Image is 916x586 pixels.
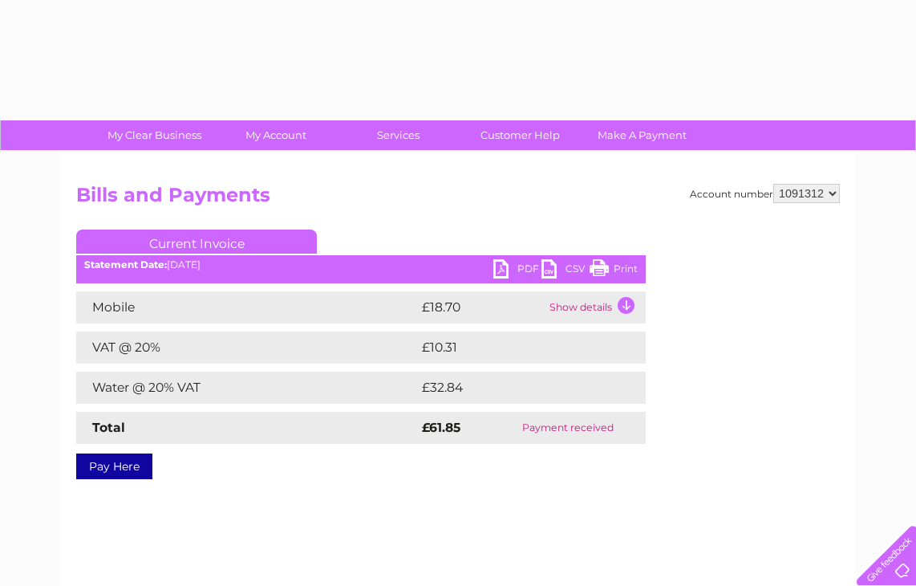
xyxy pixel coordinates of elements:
strong: Total [92,420,125,435]
td: Water @ 20% VAT [76,372,418,404]
td: £32.84 [418,372,614,404]
td: Mobile [76,291,418,324]
h2: Bills and Payments [76,184,840,214]
a: Customer Help [454,120,586,150]
a: Print [590,259,638,283]
b: Statement Date: [84,258,167,271]
a: Current Invoice [76,230,317,254]
a: My Account [210,120,342,150]
div: Account number [690,184,840,203]
a: Pay Here [76,454,152,479]
a: Make A Payment [576,120,708,150]
a: My Clear Business [88,120,221,150]
td: VAT @ 20% [76,332,418,364]
strong: £61.85 [422,420,460,435]
td: Show details [545,291,646,324]
a: PDF [493,259,541,283]
div: [DATE] [76,259,646,271]
td: £18.70 [418,291,545,324]
td: Payment received [491,412,646,444]
td: £10.31 [418,332,610,364]
a: CSV [541,259,590,283]
a: Services [332,120,464,150]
